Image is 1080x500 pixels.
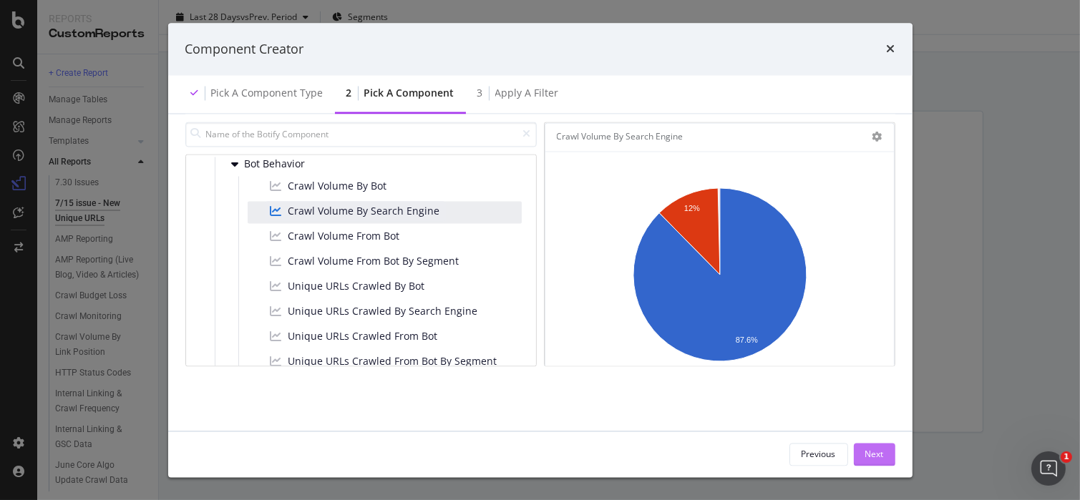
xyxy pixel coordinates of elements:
[288,255,459,269] span: Crawl Volume From Bot By Segment
[288,305,478,319] span: Unique URLs Crawled By Search Engine
[683,205,699,213] text: 12%
[364,87,454,101] div: Pick a Component
[211,87,323,101] div: Pick a Component type
[557,181,883,373] svg: A chart.
[1061,451,1072,463] span: 1
[288,180,387,194] span: Crawl Volume By Bot
[245,158,308,170] span: Bot Behavior
[185,40,304,59] div: Component Creator
[288,280,425,294] span: Unique URLs Crawled By Bot
[1031,451,1066,486] iframe: Intercom live chat
[887,40,895,59] div: times
[168,23,913,477] div: modal
[789,443,848,466] button: Previous
[802,448,836,460] div: Previous
[185,122,537,147] input: Name of the Botify Component
[288,230,400,244] span: Crawl Volume From Bot
[288,205,440,219] span: Crawl Volume By Search Engine
[288,355,497,369] span: Unique URLs Crawled From Bot By Segment
[735,335,757,344] text: 87.6%
[557,130,683,144] div: Crawl Volume By Search Engine
[346,87,352,101] div: 2
[854,443,895,466] button: Next
[865,448,884,460] div: Next
[288,330,438,344] span: Unique URLs Crawled From Bot
[477,87,483,101] div: 3
[495,87,559,101] div: Apply a Filter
